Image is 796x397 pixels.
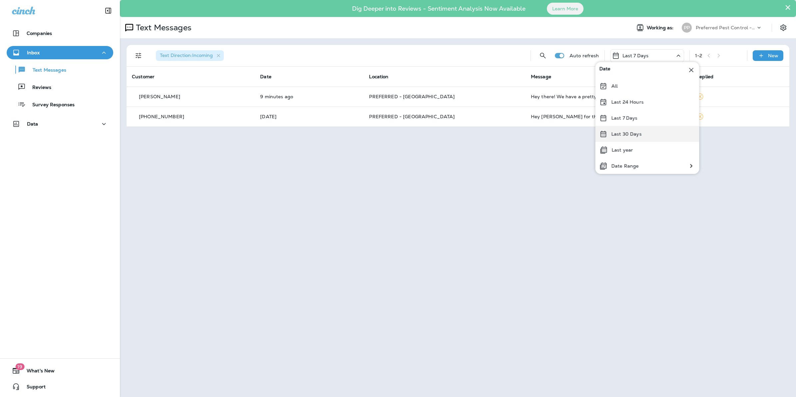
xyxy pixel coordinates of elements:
button: Collapse Sidebar [99,4,118,17]
p: Auto refresh [570,53,599,58]
p: Text Messages [133,23,192,33]
button: Companies [7,27,113,40]
button: Inbox [7,46,113,59]
div: Text Direction:Incoming [156,50,224,61]
p: [PHONE_NUMBER] [139,114,184,119]
div: PP [682,23,692,33]
span: Replied [696,74,713,80]
button: Reviews [7,80,113,94]
button: Survey Responses [7,97,113,111]
span: Working as: [647,25,675,31]
span: 19 [15,363,24,370]
button: Data [7,117,113,131]
p: Dig Deeper into Reviews - Sentiment Analysis Now Available [333,8,545,10]
span: What's New [20,368,55,376]
button: Support [7,380,113,393]
span: PREFERRED - [GEOGRAPHIC_DATA] [369,94,455,100]
span: PREFERRED - [GEOGRAPHIC_DATA] [369,114,455,120]
p: Last year [612,147,633,153]
span: Date [599,66,611,74]
span: Text Direction : Incoming [160,52,213,58]
p: Oct 10, 2025 10:47 AM [260,94,358,99]
p: Oct 3, 2025 02:10 PM [260,114,358,119]
span: Support [20,384,46,392]
span: Location [369,74,388,80]
p: Last 7 Days [611,115,638,121]
p: All [611,83,618,89]
p: Data [27,121,38,127]
p: Reviews [26,85,51,91]
p: Last 24 Hours [611,99,644,105]
button: Learn More [547,3,584,15]
button: 19What's New [7,364,113,377]
p: Inbox [27,50,40,55]
button: Settings [777,22,789,34]
span: Message [531,74,551,80]
button: Search Messages [536,49,550,62]
div: 1 - 2 [695,53,702,58]
p: New [768,53,778,58]
button: Filters [132,49,145,62]
p: Last 30 Days [611,131,642,137]
span: Customer [132,74,155,80]
p: Companies [27,31,52,36]
p: Date Range [611,163,639,169]
div: Hey there! We have a pretty bad hornets nest at 607 Miller in Tybee is that included in something... [531,94,685,99]
p: Preferred Pest Control - Palmetto [696,25,756,30]
p: [PERSON_NAME] [139,94,180,99]
div: Hey Courtney for the low country rentals German roach follow up Jennifer said Monday is a good day [531,114,685,119]
p: Text Messages [26,67,66,74]
p: Last 7 Days [622,53,649,58]
span: Date [260,74,271,80]
button: Text Messages [7,63,113,77]
p: Survey Responses [26,102,75,108]
button: Close [785,2,791,13]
